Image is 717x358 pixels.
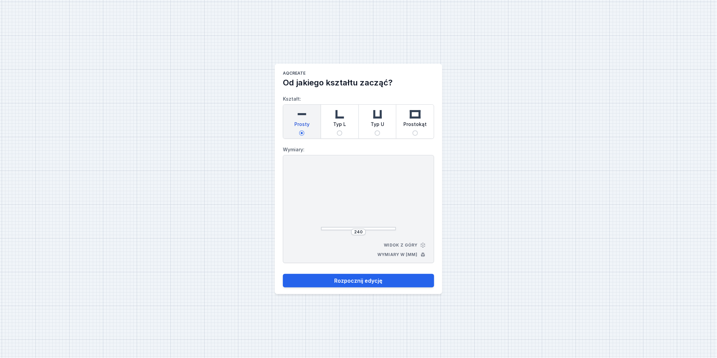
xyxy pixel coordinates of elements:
span: Prostokąt [403,121,427,130]
img: u-shaped.svg [371,107,384,121]
input: Typ U [375,130,380,136]
h2: Od jakiego kształtu zacząć? [283,77,434,88]
input: Prostokąt [413,130,418,136]
input: Typ L [337,130,342,136]
img: rectangle.svg [408,107,422,121]
button: Rozpocznij edycję [283,274,434,287]
span: Typ U [371,121,384,130]
img: straight.svg [295,107,309,121]
label: Kształt: [283,94,434,139]
span: Prosty [294,121,310,130]
img: l-shaped.svg [333,107,346,121]
span: Typ L [333,121,346,130]
input: Prosty [299,130,304,136]
h1: AQcreate [283,71,434,77]
input: Wymiar [mm] [353,229,364,235]
label: Wymiary: [283,144,434,155]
